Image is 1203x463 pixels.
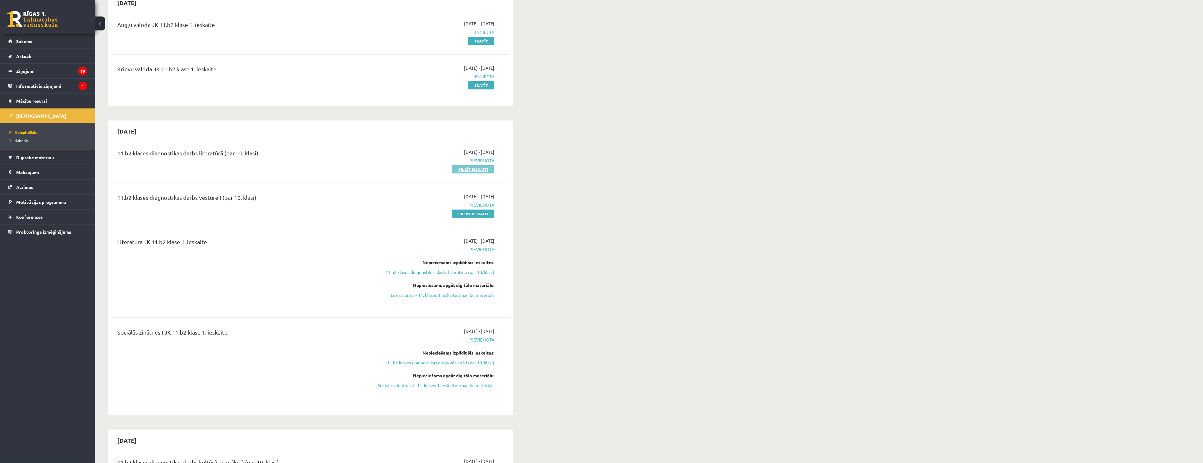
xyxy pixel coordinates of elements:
a: Atzīmes [8,180,87,194]
a: Maksājumi [8,165,87,179]
a: Informatīvie ziņojumi1 [8,79,87,93]
div: Angļu valoda JK 11.b2 klase 1. ieskaite [117,20,365,32]
i: 88 [78,67,87,75]
span: [DEMOGRAPHIC_DATA] [16,113,66,119]
a: 11.b2 klases diagnostikas darbs literatūrā (par 10. klasi) [375,269,494,276]
div: Krievu valoda JK 11.b2 klase 1. ieskaite [117,65,365,76]
a: 11.b2 klases diagnostikas darbs vēsturē I (par 10. klasi) [375,359,494,366]
a: Literatūras I - 11. klases 1.ieskaites mācību materiāls [375,292,494,298]
i: 1 [79,82,87,90]
a: Pildīt ieskaiti [452,165,494,173]
h2: [DATE] [111,124,143,139]
a: Neizpildītās [10,129,89,135]
div: Literatūra JK 11.b2 klase 1. ieskaite [117,238,365,249]
span: Pievienota [375,246,494,253]
span: Atzīmes [16,184,33,190]
span: Sākums [16,38,32,44]
a: Mācību resursi [8,94,87,108]
span: Digitālie materiāli [16,154,54,160]
span: [DATE] - [DATE] [464,65,494,71]
span: Mācību resursi [16,98,47,104]
span: Pievienota [375,202,494,208]
legend: Maksājumi [16,165,87,179]
a: Skatīt [468,37,494,45]
a: Izlabotās [10,138,89,143]
a: Proktoringa izmēģinājums [8,225,87,239]
a: Aktuāli [8,49,87,63]
a: Pildīt ieskaiti [452,210,494,218]
div: 11.b2 klases diagnostikas darbs literatūrā (par 10. klasi) [117,149,365,160]
div: Nepieciešams apgūt digitālo materiālu: [375,282,494,289]
span: Proktoringa izmēģinājums [16,229,71,235]
span: Neizpildītās [10,130,37,135]
span: Konferences [16,214,43,220]
div: Nepieciešams izpildīt šīs ieskaites: [375,349,494,356]
span: [DATE] - [DATE] [464,238,494,244]
a: Skatīt [468,81,494,89]
legend: Informatīvie ziņojumi [16,79,87,93]
span: Pievienota [375,157,494,164]
a: Motivācijas programma [8,195,87,209]
a: Sociālās zinātnes I - 11. klases 1. ieskaites mācību materiāls [375,382,494,389]
span: [DATE] - [DATE] [464,328,494,335]
a: Rīgas 1. Tālmācības vidusskola [7,11,58,27]
div: Sociālās zinātnes I JK 11.b2 klase 1. ieskaite [117,328,365,340]
span: [DATE] - [DATE] [464,20,494,27]
span: Iesniegta [375,73,494,80]
a: Digitālie materiāli [8,150,87,165]
div: Nepieciešams apgūt digitālo materiālu: [375,372,494,379]
a: Konferences [8,210,87,224]
span: Aktuāli [16,53,31,59]
div: 11.b2 klases diagnostikas darbs vēsturē I (par 10. klasi) [117,193,365,205]
span: Iesniegta [375,29,494,36]
span: Pievienota [375,336,494,343]
a: Sākums [8,34,87,49]
h2: [DATE] [111,433,143,448]
legend: Ziņojumi [16,64,87,78]
a: [DEMOGRAPHIC_DATA] [8,108,87,123]
span: [DATE] - [DATE] [464,193,494,200]
div: Nepieciešams izpildīt šīs ieskaites: [375,259,494,266]
span: Motivācijas programma [16,199,66,205]
a: Ziņojumi88 [8,64,87,78]
span: [DATE] - [DATE] [464,149,494,155]
span: Izlabotās [10,138,29,143]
